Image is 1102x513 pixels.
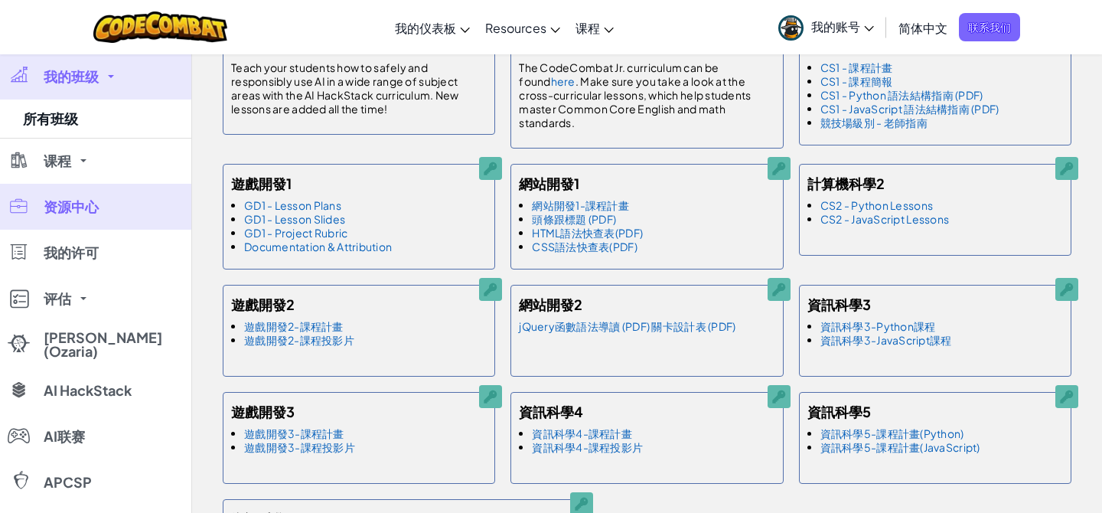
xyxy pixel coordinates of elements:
h5: 網站開發2 [519,293,582,315]
a: 資訊科學5-課程計畫(JavaScript) [820,440,980,454]
a: 競技場級別 - 老師指南 [820,116,928,129]
a: 資訊科學3-JavaScript課程 [820,333,952,347]
a: 遊戲開發3 遊戲開發3-課程計畫 遊戲開發3-課程投影片 [215,384,503,492]
a: 课程 [568,7,621,48]
a: GD1 - Lesson Slides [244,212,345,226]
p: The CodeCombat Jr. curriculum can be found . Make sure you take a look at the cross-curricular le... [519,60,774,129]
span: AI HackStack [44,384,132,397]
a: AI HackStack Curriculum Teach your students how to safely and responsibly use AI in a wide range ... [215,18,503,142]
img: CodeCombat logo [93,11,227,43]
a: 遊戲開發1 GD1 - Lesson Plans GD1 - Lesson Slides GD1 - Project Rubric Documentation & Attribution [215,156,503,277]
h5: 資訊科學4 [519,400,583,423]
a: 資訊科學3-Python課程 [820,319,936,333]
a: 简体中文 [891,7,955,48]
a: 資訊科學3 資訊科學3-Python課程 資訊科學3-JavaScript課程 [791,277,1079,384]
a: 網站開發1-課程計畫 [532,198,629,212]
span: 我的账号 [811,18,874,34]
a: CSS語法快查表(PDF) [532,240,637,253]
span: 评估 [44,292,71,306]
a: 資訊科學4 資訊科學4-課程計畫 資訊科學4-課程投影片 [503,384,791,492]
h5: 資訊科學3 [807,293,871,315]
a: 資訊科學5-課程計畫(Python) [820,426,964,440]
span: 资源中心 [44,200,99,214]
a: here [551,74,575,88]
a: 遊戲開發2-課程計畫 [244,319,344,333]
h5: 網站開發1 [519,172,579,194]
a: Resources [478,7,568,48]
a: CodeCombat Jr. Curriculum The CodeCombat Jr. curriculum can be foundhere. Make sure you take a lo... [503,18,791,156]
h5: 遊戲開發2 [231,293,295,315]
a: 計算機概論 CS1 - 課程計畫 CS1 - 課程簡報 CS1 - Python 語法結構指南 (PDF) CS1 - JavaScript 語法結構指南 (PDF) 競技場級別 - 老師指南 [791,18,1079,153]
span: 我的班级 [44,70,99,83]
a: 頭條跟標題 (PDF) [532,212,616,226]
a: CS1 - 課程計畫 [820,60,893,74]
a: GD1 - Project Rubric [244,226,347,240]
a: 關卡設計表 (PDF) [651,319,735,333]
a: CS1 - JavaScript 語法結構指南 (PDF) [820,102,999,116]
span: [PERSON_NAME] (Ozaria) [44,331,181,358]
a: 我的账号 [771,3,882,51]
a: GD1 - Lesson Plans [244,198,341,212]
a: CS1 - 課程簡報 [820,74,893,88]
span: 课程 [44,154,71,168]
h5: 遊戲開發1 [231,172,292,194]
span: 课程 [575,20,600,36]
a: 遊戲開發2-課程投影片 [244,333,354,347]
a: CS2 - JavaScript Lessons [820,212,949,226]
a: 遊戲開發3-課程計畫 [244,426,344,440]
a: 遊戲開發3-課程投影片 [244,440,355,454]
span: AI联赛 [44,430,85,443]
a: CS1 - Python 語法結構指南 (PDF) [820,88,983,102]
a: HTML語法快查表(PDF) [532,226,643,240]
span: 我的许可 [44,246,99,260]
a: 联系我们 [959,13,1020,41]
h5: 遊戲開發3 [231,400,295,423]
p: Teach your students how to safely and responsibly use AI in a wide range of subject areas with th... [231,60,487,116]
span: 简体中文 [898,20,947,36]
a: jQuery函數語法導讀 (PDF) [519,319,650,333]
img: avatar [778,15,804,41]
a: 計算機科學2 CS2 - Python Lessons CS2 - JavaScript Lessons [791,156,1079,263]
a: 遊戲開發2 遊戲開發2-課程計畫 遊戲開發2-課程投影片 [215,277,503,384]
h5: 資訊科學5 [807,400,871,423]
a: 資訊科學4-課程計畫 [532,426,632,440]
a: 我的仪表板 [387,7,478,48]
span: 我的仪表板 [395,20,456,36]
a: CS2 - Python Lessons [820,198,933,212]
a: Documentation & Attribution [244,240,392,253]
span: Resources [485,20,546,36]
h5: 計算機科學2 [807,172,885,194]
a: 資訊科學4-課程投影片 [532,440,643,454]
